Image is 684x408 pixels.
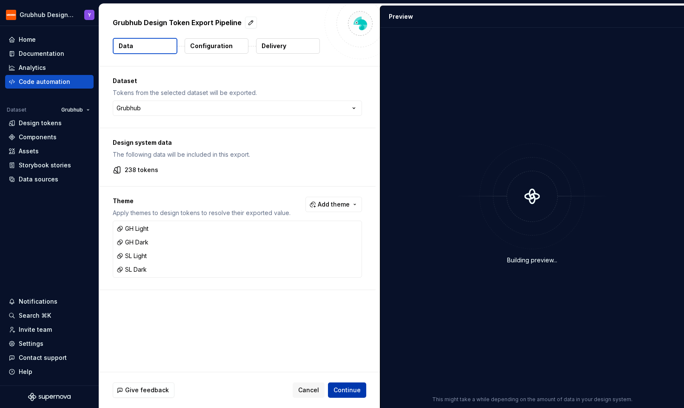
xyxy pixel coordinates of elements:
img: 4e8d6f31-f5cf-47b4-89aa-e4dec1dc0822.png [6,10,16,20]
button: Delivery [256,38,320,54]
svg: Supernova Logo [28,393,71,401]
div: Notifications [19,297,57,306]
button: Notifications [5,295,94,308]
p: Delivery [262,42,286,50]
span: Grubhub [61,106,83,113]
div: Preview [389,12,413,21]
div: Data sources [19,175,58,184]
div: Help [19,368,32,376]
a: Assets [5,144,94,158]
p: Configuration [190,42,233,50]
a: Components [5,130,94,144]
p: Tokens from the selected dataset will be exported. [113,89,362,97]
span: Cancel [298,386,319,394]
div: Invite team [19,325,52,334]
div: Grubhub Design System [20,11,74,19]
div: Documentation [19,49,64,58]
span: Give feedback [125,386,169,394]
a: Documentation [5,47,94,60]
a: Analytics [5,61,94,75]
button: Grubhub Design SystemY [2,6,97,24]
p: This might take a while depending on the amount of data in your design system. [432,396,633,403]
div: Code automation [19,78,70,86]
a: Data sources [5,172,94,186]
span: Continue [333,386,361,394]
div: Building preview... [507,256,557,264]
div: Settings [19,339,43,348]
p: Theme [113,197,291,205]
a: Invite team [5,323,94,336]
a: Settings [5,337,94,351]
button: Contact support [5,351,94,365]
div: GH Light [117,224,148,233]
button: Continue [328,382,366,398]
div: Y [88,11,91,18]
p: 238 tokens [125,166,158,174]
a: Code automation [5,75,94,89]
p: Grubhub Design Token Export Pipeline [113,17,242,28]
div: Components [19,133,57,141]
div: Storybook stories [19,161,71,170]
div: SL Dark [117,265,147,274]
a: Home [5,33,94,46]
p: Apply themes to design tokens to resolve their exported value. [113,209,291,217]
button: Search ⌘K [5,309,94,322]
a: Design tokens [5,116,94,130]
p: Design system data [113,138,362,147]
span: Add theme [318,200,350,209]
p: Dataset [113,77,362,85]
p: Data [119,42,133,50]
button: Cancel [293,382,325,398]
button: Help [5,365,94,379]
div: Home [19,35,36,44]
button: Give feedback [113,382,174,398]
p: The following data will be included in this export. [113,150,362,159]
a: Storybook stories [5,158,94,172]
button: Configuration [185,38,248,54]
div: Search ⌘K [19,311,51,320]
button: Add theme [305,197,362,212]
button: Grubhub [57,104,94,116]
button: Data [113,38,177,54]
div: Design tokens [19,119,62,127]
div: GH Dark [117,238,148,247]
div: Dataset [7,106,26,113]
div: Assets [19,147,39,155]
div: SL Light [117,252,147,260]
div: Contact support [19,353,67,362]
div: Analytics [19,63,46,72]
